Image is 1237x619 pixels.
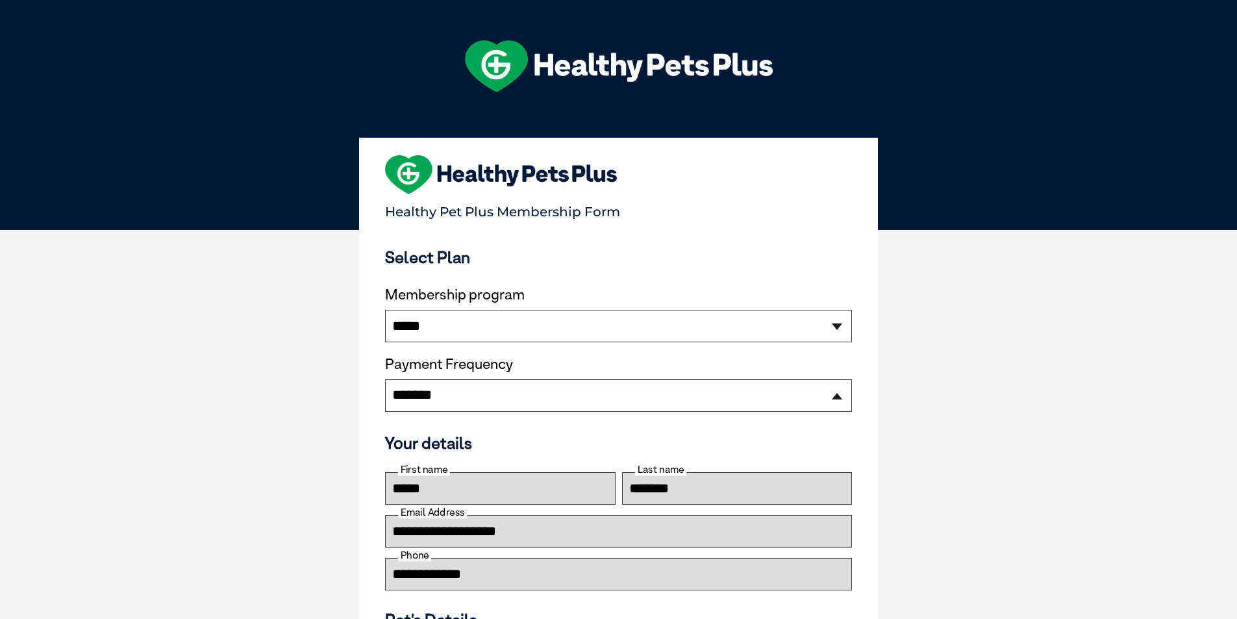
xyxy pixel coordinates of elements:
label: Phone [398,550,431,561]
label: First name [398,464,450,475]
h3: Select Plan [385,247,852,267]
label: Payment Frequency [385,356,513,373]
h3: Your details [385,433,852,453]
p: Healthy Pet Plus Membership Form [385,198,852,220]
img: hpp-logo-landscape-green-white.png [465,40,773,92]
label: Last name [635,464,686,475]
img: heart-shape-hpp-logo-large.png [385,155,617,194]
label: Email Address [398,507,467,518]
label: Membership program [385,286,852,303]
